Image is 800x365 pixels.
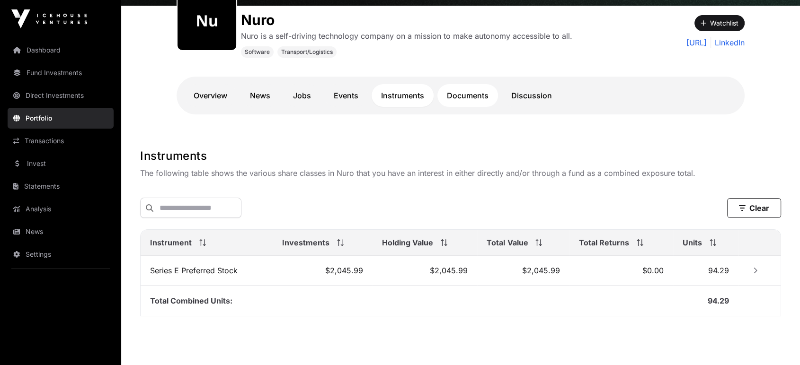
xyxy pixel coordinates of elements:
[184,84,737,107] nav: Tabs
[8,176,114,197] a: Statements
[708,266,729,275] span: 94.29
[569,256,673,286] td: $0.00
[241,11,572,28] h1: Nuro
[184,84,237,107] a: Overview
[8,221,114,242] a: News
[8,153,114,174] a: Invest
[11,9,87,28] img: Icehouse Ventures Logo
[683,237,702,248] span: Units
[8,244,114,265] a: Settings
[324,84,368,107] a: Events
[477,256,569,286] td: $2,045.99
[282,237,329,248] span: Investments
[694,15,745,31] button: Watchlist
[708,296,729,305] span: 94.29
[150,296,232,305] span: Total Combined Units:
[8,62,114,83] a: Fund Investments
[240,84,280,107] a: News
[748,263,763,278] button: Row Collapsed
[711,37,745,48] a: LinkedIn
[241,30,572,42] p: Nuro is a self-driving technology company on a mission to make autonomy accessible to all.
[284,84,320,107] a: Jobs
[8,40,114,61] a: Dashboard
[8,85,114,106] a: Direct Investments
[382,237,433,248] span: Holding Value
[487,237,528,248] span: Total Value
[502,84,561,107] a: Discussion
[140,148,781,164] h1: Instruments
[8,108,114,129] a: Portfolio
[273,256,373,286] td: $2,045.99
[281,48,333,56] span: Transport/Logistics
[140,167,781,179] p: The following table shows the various share classes in Nuro that you have an interest in either d...
[150,237,192,248] span: Instrument
[141,256,273,286] td: Series E Preferred Stock
[8,199,114,219] a: Analysis
[372,84,434,107] a: Instruments
[579,237,629,248] span: Total Returns
[753,320,800,365] iframe: Chat Widget
[8,130,114,151] a: Transactions
[437,84,498,107] a: Documents
[686,37,707,48] a: [URL]
[727,198,781,218] button: Clear
[373,256,477,286] td: $2,045.99
[245,48,270,56] span: Software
